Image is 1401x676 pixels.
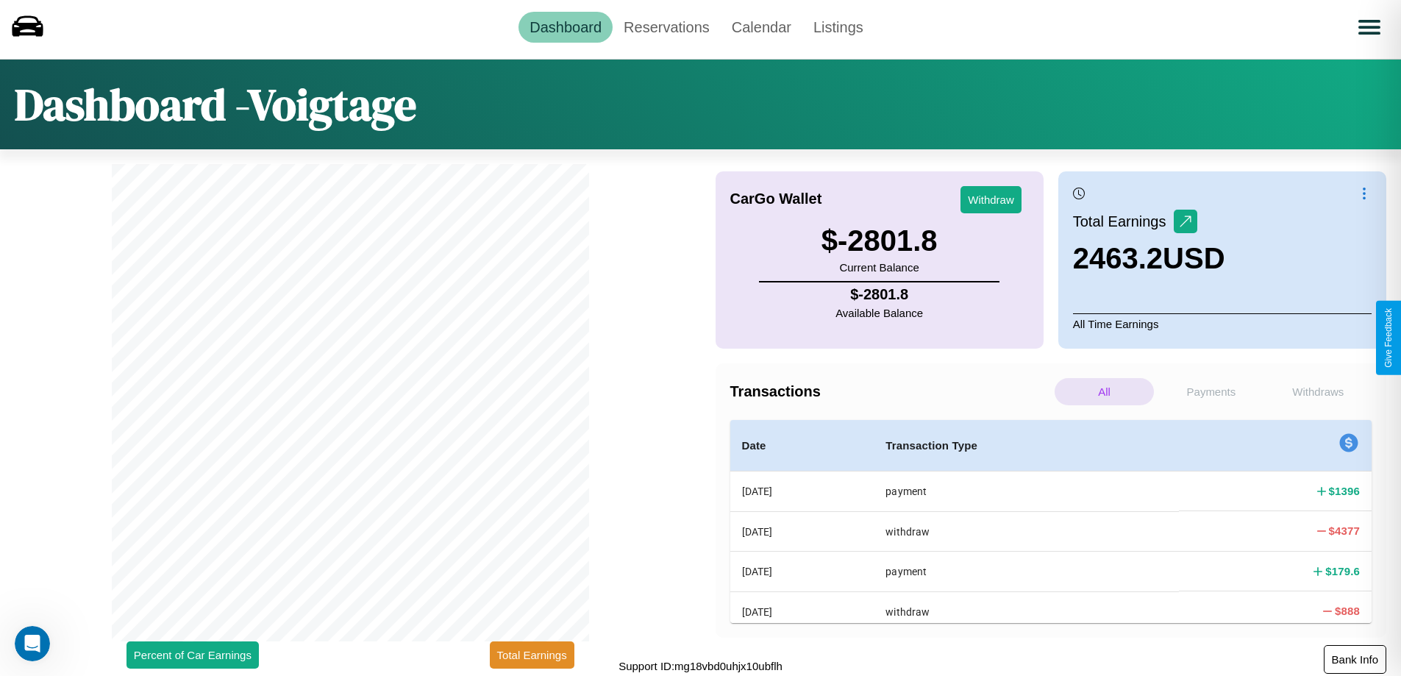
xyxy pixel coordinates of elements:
th: [DATE] [730,591,874,631]
th: payment [874,552,1179,591]
h3: 2463.2 USD [1073,242,1225,275]
a: Calendar [721,12,802,43]
a: Reservations [613,12,721,43]
h4: $ 888 [1335,603,1360,619]
button: Bank Info [1324,645,1386,674]
button: Withdraw [960,186,1022,213]
iframe: Intercom live chat [15,626,50,661]
th: payment [874,472,1179,512]
h4: $ 4377 [1329,523,1360,538]
a: Dashboard [518,12,613,43]
p: All Time Earnings [1073,313,1372,334]
h4: Transaction Type [885,437,1167,455]
h4: CarGo Wallet [730,191,822,207]
button: Total Earnings [490,641,574,669]
p: Support ID: mg18vbd0uhjx10ubflh [618,656,783,676]
a: Listings [802,12,874,43]
p: Withdraws [1269,378,1368,405]
div: Give Feedback [1383,308,1394,368]
h4: $ 179.6 [1325,563,1360,579]
table: simple table [730,420,1372,671]
button: Percent of Car Earnings [126,641,259,669]
h4: $ 1396 [1329,483,1360,499]
h3: $ -2801.8 [821,224,938,257]
th: [DATE] [730,511,874,551]
p: Available Balance [835,303,923,323]
th: withdraw [874,591,1179,631]
th: [DATE] [730,472,874,512]
p: Payments [1161,378,1261,405]
button: Open menu [1349,7,1390,48]
h1: Dashboard - Voigtage [15,74,416,135]
p: Current Balance [821,257,938,277]
th: [DATE] [730,552,874,591]
p: Total Earnings [1073,208,1174,235]
h4: Transactions [730,383,1051,400]
th: withdraw [874,511,1179,551]
h4: $ -2801.8 [835,286,923,303]
h4: Date [742,437,863,455]
p: All [1055,378,1154,405]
